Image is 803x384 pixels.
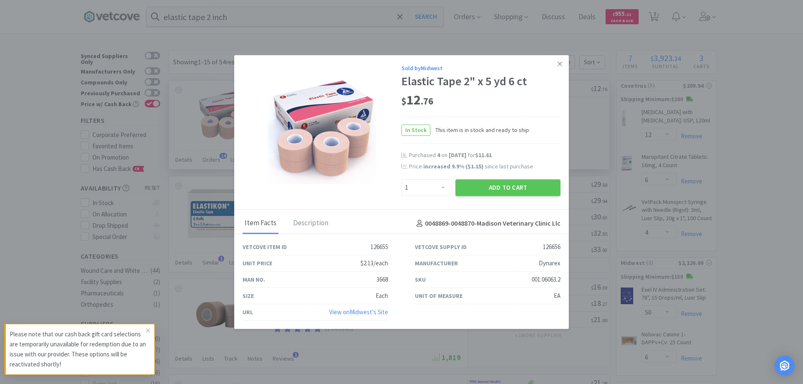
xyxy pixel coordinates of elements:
[376,291,388,301] div: Each
[376,275,388,285] div: 3668
[415,259,458,268] div: Manufacturer
[401,64,560,73] div: Sold by Midwest
[243,308,253,317] div: URL
[449,151,466,159] span: [DATE]
[415,291,463,300] div: Unit of Measure
[243,213,279,234] div: Item Facts
[475,151,492,159] span: $11.61
[402,125,430,135] span: In Stock
[554,291,560,301] div: EA
[415,275,426,284] div: SKU
[413,218,560,229] h4: 0048869-0048870 - Madison Veterinary Clinic Llc
[455,179,560,196] button: Add to Cart
[437,151,440,159] span: 4
[775,356,795,376] div: Open Intercom Messenger
[415,242,467,252] div: Vetcove Supply ID
[543,242,560,252] div: 126656
[10,329,146,369] p: Please note that our cash back gift card selections are temporarily unavailable for redemption du...
[243,259,272,268] div: Unit Price
[401,92,433,109] span: 12
[371,242,388,252] div: 126655
[243,242,287,252] div: Vetcove Item ID
[532,275,560,285] div: 001.06063.2
[409,151,560,160] div: Purchased on for
[430,126,529,135] span: This item is in stock and ready to ship
[329,308,388,316] a: View onMidwest's Site
[268,75,376,184] img: f5ce2b752ac34d8c82d8e51a8e9f8eab_126656.jpeg
[361,258,388,268] div: $2.13/each
[409,162,560,171] div: Price since last purchase
[468,163,481,170] span: $1.15
[423,163,483,170] span: increased 9.9 % ( )
[539,258,560,268] div: Dynarex
[291,213,330,234] div: Description
[243,291,254,300] div: Size
[243,275,265,284] div: Man No.
[401,96,407,107] span: $
[421,96,433,107] span: . 76
[401,74,560,89] div: Elastic Tape 2" x 5 yd 6 ct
